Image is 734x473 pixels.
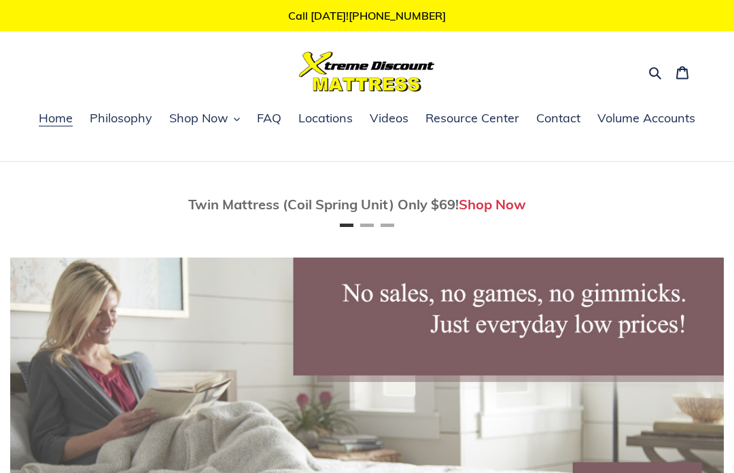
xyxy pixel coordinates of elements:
span: FAQ [257,110,281,126]
button: Shop Now [162,109,247,129]
img: Xtreme Discount Mattress [299,52,435,92]
a: FAQ [250,109,288,129]
a: [PHONE_NUMBER] [349,9,446,22]
span: Locations [298,110,353,126]
span: Volume Accounts [597,110,695,126]
span: Videos [370,110,408,126]
a: Contact [529,109,587,129]
span: Home [39,110,73,126]
button: Page 3 [381,224,394,227]
a: Home [32,109,80,129]
button: Page 2 [360,224,374,227]
span: Shop Now [169,110,228,126]
a: Volume Accounts [591,109,702,129]
span: Resource Center [425,110,519,126]
button: Page 1 [340,224,353,227]
a: Resource Center [419,109,526,129]
a: Locations [292,109,360,129]
a: Videos [363,109,415,129]
span: Philosophy [90,110,152,126]
a: Philosophy [83,109,159,129]
span: Contact [536,110,580,126]
span: Twin Mattress (Coil Spring Unit) Only $69! [188,196,459,213]
a: Shop Now [459,196,526,213]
